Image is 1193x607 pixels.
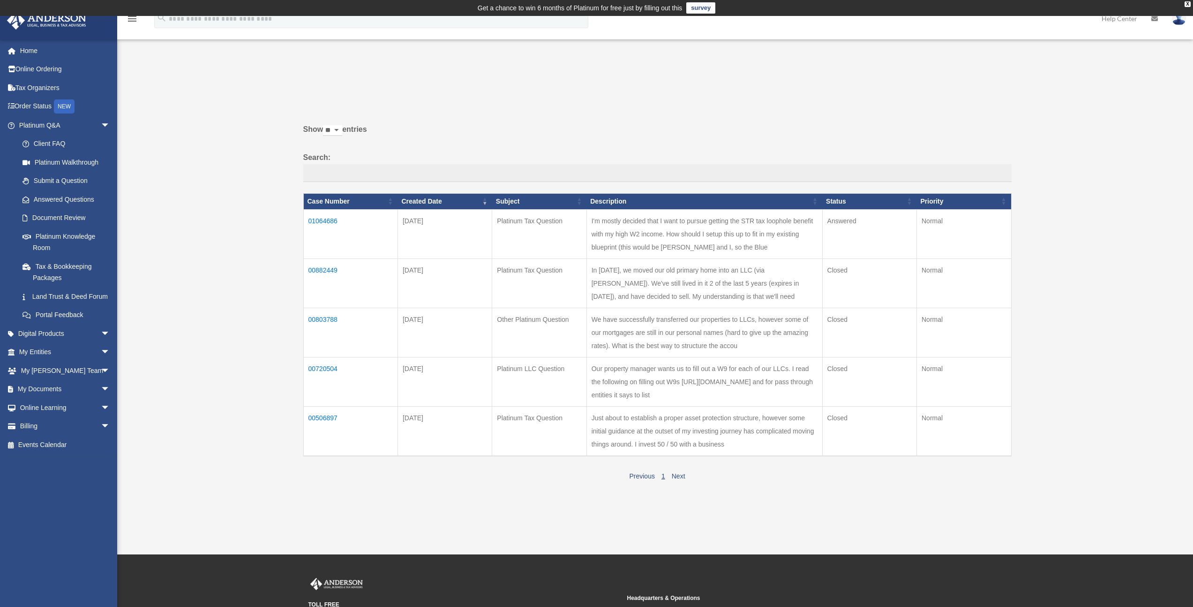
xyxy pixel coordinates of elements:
a: Online Ordering [7,60,124,79]
th: Case Number: activate to sort column ascending [303,193,398,209]
select: Showentries [323,125,342,136]
a: menu [127,16,138,24]
td: Normal [916,258,1011,308]
span: arrow_drop_down [101,380,120,399]
a: Portal Feedback [13,306,120,325]
img: Anderson Advisors Platinum Portal [308,578,365,590]
a: Client FAQ [13,135,120,153]
i: search [157,13,167,23]
td: Platinum LLC Question [492,357,586,406]
label: Search: [303,151,1012,182]
a: My [PERSON_NAME] Teamarrow_drop_down [7,361,124,380]
a: Home [7,41,124,60]
input: Search: [303,164,1012,182]
td: Other Platinum Question [492,308,586,357]
a: My Documentsarrow_drop_down [7,380,124,399]
span: arrow_drop_down [101,398,120,417]
th: Subject: activate to sort column ascending [492,193,586,209]
span: arrow_drop_down [101,343,120,362]
th: Status: activate to sort column ascending [822,193,916,209]
a: Platinum Walkthrough [13,153,120,172]
td: Closed [822,406,916,456]
td: 00720504 [303,357,398,406]
small: Headquarters & Operations [627,593,939,603]
a: Digital Productsarrow_drop_down [7,324,124,343]
td: 00882449 [303,258,398,308]
td: Normal [916,308,1011,357]
a: Billingarrow_drop_down [7,417,124,436]
td: [DATE] [398,406,492,456]
td: Normal [916,209,1011,258]
a: Platinum Q&Aarrow_drop_down [7,116,120,135]
th: Description: activate to sort column ascending [586,193,822,209]
td: 00803788 [303,308,398,357]
td: Normal [916,406,1011,456]
img: User Pic [1172,12,1186,25]
span: arrow_drop_down [101,361,120,380]
td: In [DATE], we moved our old primary home into an LLC (via [PERSON_NAME]). We've still lived in it... [586,258,822,308]
a: Platinum Knowledge Room [13,227,120,257]
a: Land Trust & Deed Forum [13,287,120,306]
div: Get a chance to win 6 months of Platinum for free just by filling out this [478,2,683,14]
td: [DATE] [398,308,492,357]
td: Closed [822,357,916,406]
a: My Entitiesarrow_drop_down [7,343,124,362]
div: close [1185,1,1191,7]
td: Closed [822,258,916,308]
td: We have successfully transferred our properties to LLCs, however some of our mortgages are still ... [586,308,822,357]
td: Normal [916,357,1011,406]
label: Show entries [303,123,1012,145]
td: [DATE] [398,357,492,406]
td: I'm mostly decided that I want to pursue getting the STR tax loophole benefit with my high W2 inc... [586,209,822,258]
a: Previous [629,472,654,480]
a: Document Review [13,209,120,228]
td: Platinum Tax Question [492,258,586,308]
td: Answered [822,209,916,258]
a: Events Calendar [7,435,124,454]
th: Created Date: activate to sort column ascending [398,193,492,209]
a: Order StatusNEW [7,97,124,116]
a: Answered Questions [13,190,115,209]
td: Just about to establish a proper asset protection structure, however some initial guidance at the... [586,406,822,456]
td: [DATE] [398,258,492,308]
span: arrow_drop_down [101,417,120,436]
i: menu [127,13,138,24]
th: Priority: activate to sort column ascending [916,193,1011,209]
td: Closed [822,308,916,357]
a: Next [672,472,685,480]
a: survey [686,2,715,14]
div: NEW [54,99,75,114]
td: 01064686 [303,209,398,258]
a: 1 [661,472,665,480]
img: Anderson Advisors Platinum Portal [4,11,89,30]
a: Submit a Question [13,172,120,190]
td: [DATE] [398,209,492,258]
span: arrow_drop_down [101,116,120,135]
td: Platinum Tax Question [492,209,586,258]
td: Our property manager wants us to fill out a W9 for each of our LLCs. I read the following on fill... [586,357,822,406]
a: Tax & Bookkeeping Packages [13,257,120,287]
a: Tax Organizers [7,78,124,97]
a: Online Learningarrow_drop_down [7,398,124,417]
td: Platinum Tax Question [492,406,586,456]
span: arrow_drop_down [101,324,120,343]
td: 00506897 [303,406,398,456]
